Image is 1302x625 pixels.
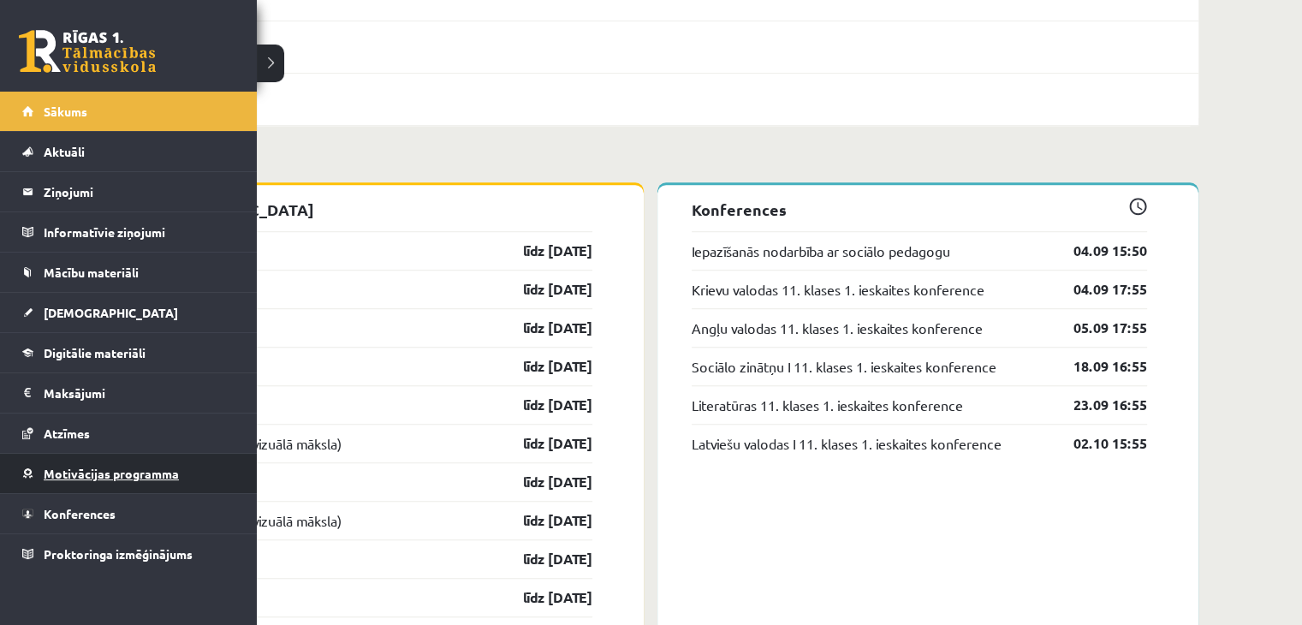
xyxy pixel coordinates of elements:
span: Mācību materiāli [44,265,139,280]
a: Aktuāli [22,132,235,171]
a: Maksājumi [22,373,235,413]
a: Rīgas 1. Tālmācības vidusskola [19,30,156,73]
a: 02.10 15:55 [1048,433,1147,454]
p: Tuvākās aktivitātes [110,152,1192,175]
a: Atzīmes [22,414,235,453]
a: līdz [DATE] [493,433,592,454]
a: [DEMOGRAPHIC_DATA] [22,293,235,332]
a: Angļu valodas 11. klases 1. ieskaites konference [692,318,983,338]
a: līdz [DATE] [493,587,592,608]
a: Proktoringa izmēģinājums [22,534,235,574]
p: [DEMOGRAPHIC_DATA] [137,198,592,221]
a: Krievu valodas 11. klases 1. ieskaites konference [692,279,984,300]
a: līdz [DATE] [493,510,592,531]
a: 23.09 16:55 [1048,395,1147,415]
a: Ziņojumi [22,172,235,211]
span: Motivācijas programma [44,466,179,481]
span: [DEMOGRAPHIC_DATA] [44,305,178,320]
a: 04.09 15:50 [1048,241,1147,261]
span: Proktoringa izmēģinājums [44,546,193,562]
a: 05.09 17:55 [1048,318,1147,338]
a: līdz [DATE] [493,356,592,377]
legend: Ziņojumi [44,172,235,211]
legend: Maksājumi [44,373,235,413]
a: Sākums [22,92,235,131]
span: Konferences [44,506,116,521]
a: Digitālie materiāli [22,333,235,372]
a: Sociālo zinātņu I 11. klases 1. ieskaites konference [692,356,996,377]
a: līdz [DATE] [493,549,592,569]
a: līdz [DATE] [493,318,592,338]
a: Informatīvie ziņojumi [22,212,235,252]
a: līdz [DATE] [493,472,592,492]
a: līdz [DATE] [493,395,592,415]
legend: Informatīvie ziņojumi [44,212,235,252]
a: Motivācijas programma [22,454,235,493]
a: Literatūras 11. klases 1. ieskaites konference [692,395,963,415]
a: Latviešu valodas I 11. klases 1. ieskaites konference [692,433,1002,454]
span: Digitālie materiāli [44,345,146,360]
a: līdz [DATE] [493,241,592,261]
a: Mācību materiāli [22,253,235,292]
a: 04.09 17:55 [1048,279,1147,300]
span: Aktuāli [44,144,85,159]
a: Konferences [22,494,235,533]
a: 18.09 16:55 [1048,356,1147,377]
a: Iepazīšanās nodarbība ar sociālo pedagogu [692,241,950,261]
span: Sākums [44,104,87,119]
a: līdz [DATE] [493,279,592,300]
span: Atzīmes [44,426,90,441]
p: Konferences [692,198,1147,221]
